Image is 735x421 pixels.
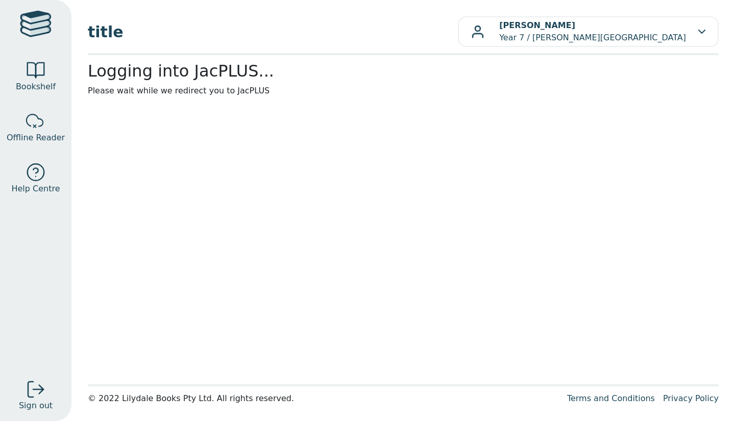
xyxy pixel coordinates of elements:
h2: Logging into JacPLUS... [88,61,719,81]
span: Offline Reader [7,132,65,144]
a: Privacy Policy [663,393,719,403]
div: © 2022 Lilydale Books Pty Ltd. All rights reserved. [88,392,559,405]
p: Please wait while we redirect you to JacPLUS [88,85,719,97]
a: Terms and Conditions [567,393,655,403]
span: title [88,20,458,43]
span: Help Centre [11,183,60,195]
button: [PERSON_NAME]Year 7 / [PERSON_NAME][GEOGRAPHIC_DATA] [458,16,719,47]
span: Sign out [19,400,53,412]
p: Year 7 / [PERSON_NAME][GEOGRAPHIC_DATA] [499,19,686,44]
span: Bookshelf [16,81,56,93]
b: [PERSON_NAME] [499,20,575,30]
